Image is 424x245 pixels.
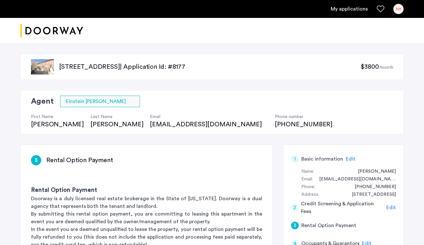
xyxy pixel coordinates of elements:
h5: Credit Screening & Application Fees [301,200,384,215]
span: $3800 [360,64,379,70]
span: Edit [386,205,396,210]
p: By submitting this rental option payment, you are committing to leasing this apartment in the eve... [31,210,262,225]
div: [PERSON_NAME] [90,120,143,129]
h4: Email [150,114,268,120]
div: Name: [301,168,314,176]
div: Natalie Raskin [351,168,396,176]
h4: Last Name [90,114,143,120]
a: Favorites [377,5,384,13]
div: Address: [301,191,319,199]
div: [PERSON_NAME] [31,120,84,129]
div: [EMAIL_ADDRESS][DOMAIN_NAME] [150,120,268,129]
div: yorkie1974@gmail.com [313,176,396,183]
h5: Rental Option Payment [301,222,356,229]
h3: Rental Option Payment [31,186,262,195]
div: 2 [291,204,299,211]
div: [PHONE_NUMBER] [275,120,333,129]
div: +19175331370 [348,183,396,191]
h4: Phone number [275,114,333,120]
div: 3 [31,155,41,165]
h3: Rental Option Payment [46,156,113,165]
img: logo [20,19,83,43]
h5: Basic information [301,155,343,163]
a: My application [331,5,368,13]
div: 3 [291,222,299,229]
h4: First Name [31,114,84,120]
p: [STREET_ADDRESS] | Application Id: #8177 [59,62,361,71]
a: Cazamio logo [20,19,83,43]
div: 662 Madison Street, #4R [345,191,396,199]
img: apartment [31,59,54,75]
div: 1 [291,155,299,163]
h2: Agent [31,96,54,107]
div: Email: [301,176,313,183]
div: NR [393,4,404,14]
p: Doorway is a duly licensed real estate brokerage in the State of [US_STATE]. Doorway is a dual ag... [31,195,262,210]
sub: /month [379,65,393,70]
span: Edit [346,156,355,162]
div: Phone: [301,183,315,191]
